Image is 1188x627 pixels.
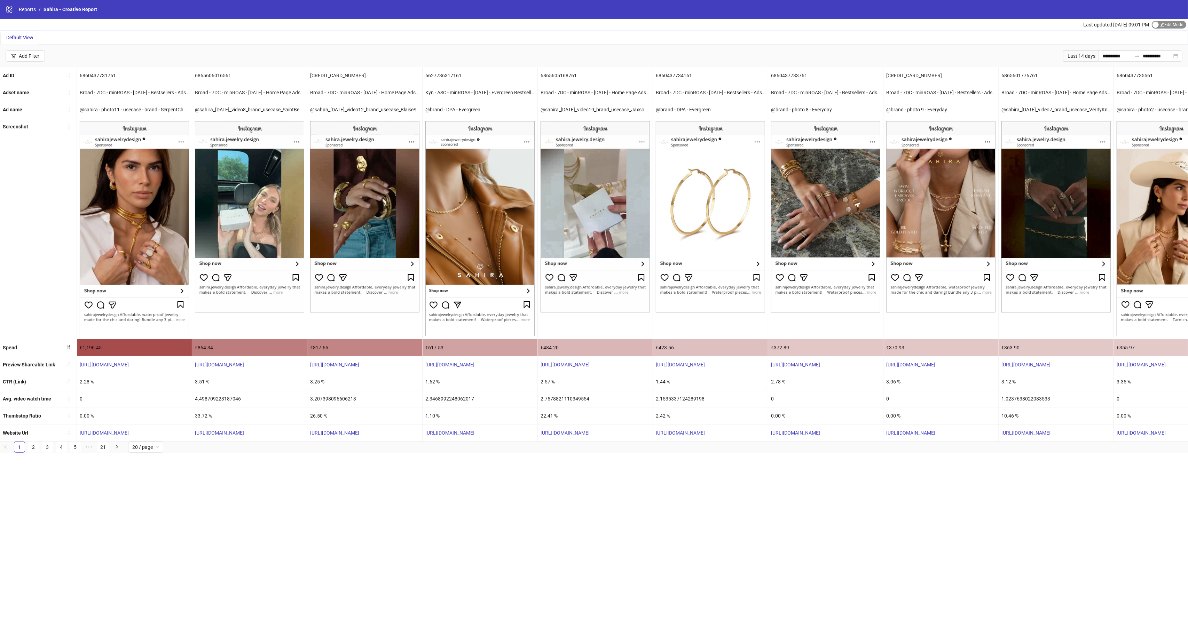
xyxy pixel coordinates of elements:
div: 2.1535337124289198 [653,390,768,407]
div: Broad - 7DC - minROAS - [DATE] - Bestsellers - Adset 1 [883,84,998,101]
a: 1 [14,442,25,452]
div: €423.56 [653,339,768,356]
div: 3.51 % [192,373,307,390]
b: Screenshot [3,124,28,129]
div: 2.42 % [653,407,768,424]
a: [URL][DOMAIN_NAME] [425,430,474,436]
div: 1.10 % [423,407,537,424]
a: [URL][DOMAIN_NAME] [771,362,820,367]
a: [URL][DOMAIN_NAME] [886,362,935,367]
div: [CREDIT_CARD_NUMBER] [883,67,998,84]
div: €372.89 [768,339,883,356]
span: sort-ascending [66,107,71,112]
span: sort-ascending [66,90,71,95]
b: Preview Shareable Link [3,362,55,367]
div: Broad - 7DC - minROAS - [DATE] - Home Page Adset 4 [192,84,307,101]
div: 3.12 % [999,373,1114,390]
a: [URL][DOMAIN_NAME] [1117,362,1166,367]
div: Broad - 7DC - minROAS - [DATE] - Bestsellers - Adset 1 [768,84,883,101]
a: [URL][DOMAIN_NAME] [541,430,590,436]
div: 0 [768,390,883,407]
a: [URL][DOMAIN_NAME] [886,430,935,436]
div: 3.207398096606213 [307,390,422,407]
div: Kyn - ASC - minROAS - [DATE] - Evergreen Bestsellers Ad set [423,84,537,101]
li: 21 [97,442,109,453]
div: €363.90 [999,339,1114,356]
li: 2 [28,442,39,453]
div: 1.62 % [423,373,537,390]
img: Screenshot 6627736317161 [425,121,535,336]
div: 0.00 % [883,407,998,424]
div: €1,196.45 [77,339,192,356]
div: Last 14 days [1063,50,1098,62]
div: @sahira_[DATE]_video7_brand_usecase_VerityKnotRing_SahiraJewelryDesign__Iter0 [999,101,1114,118]
a: [URL][DOMAIN_NAME] [195,430,244,436]
div: €617.53 [423,339,537,356]
div: 6860437731761 [77,67,192,84]
b: Website Url [3,430,28,436]
div: 6627736317161 [423,67,537,84]
div: 0 [77,390,192,407]
span: ••• [84,442,95,453]
div: €864.34 [192,339,307,356]
span: sort-ascending [66,396,71,401]
img: Screenshot 6860437734161 [656,121,765,312]
img: Screenshot 6865601776761 [1001,121,1111,312]
span: Default View [6,35,33,40]
span: filter [11,54,16,58]
a: [URL][DOMAIN_NAME] [541,362,590,367]
div: €370.93 [883,339,998,356]
div: Broad - 7DC - minROAS - [DATE] - Bestsellers - Adset 1 [77,84,192,101]
span: sort-ascending [66,362,71,367]
div: @brand - DPA - Evergreen [423,101,537,118]
b: Avg. video watch time [3,396,51,402]
span: right [115,445,119,449]
li: 5 [70,442,81,453]
span: sort-ascending [66,430,71,435]
button: right [111,442,123,453]
b: CTR (Link) [3,379,26,384]
b: Ad name [3,107,22,112]
div: 6865606016561 [192,67,307,84]
div: Add Filter [19,53,39,59]
span: sort-descending [66,345,71,350]
span: sort-ascending [66,124,71,129]
a: [URL][DOMAIN_NAME] [656,430,705,436]
a: [URL][DOMAIN_NAME] [771,430,820,436]
div: 6865605168761 [538,67,653,84]
div: @brand - photo 9 - Everyday [883,101,998,118]
b: Thumbstop Ratio [3,413,41,419]
div: 22.41 % [538,407,653,424]
div: 1.0237638022083533 [999,390,1114,407]
div: 2.78 % [768,373,883,390]
div: Broad - 7DC - minROAS - [DATE] - Bestsellers - Adset 1 [653,84,768,101]
li: Next Page [111,442,123,453]
a: [URL][DOMAIN_NAME] [656,362,705,367]
div: 1.44 % [653,373,768,390]
div: Broad - 7DC - minROAS - [DATE] - Home Page Adset 4 [538,84,653,101]
a: [URL][DOMAIN_NAME] [80,362,129,367]
div: Page Size [128,442,163,453]
img: Screenshot 6860437735161 [886,121,996,312]
div: €484.20 [538,339,653,356]
a: [URL][DOMAIN_NAME] [310,362,359,367]
button: Add Filter [6,50,45,62]
a: 4 [56,442,66,452]
div: €817.65 [307,339,422,356]
div: 2.7578821110349554 [538,390,653,407]
span: sort-ascending [66,413,71,418]
a: 3 [42,442,53,452]
div: @brand - DPA - Evergreen [653,101,768,118]
div: 0 [883,390,998,407]
div: Broad - 7DC - minROAS - [DATE] - Home Page Adset 2 [999,84,1114,101]
div: @sahira_[DATE]_video8_brand_usecase_SaintBenedictCoinNecklace_SahiraJewelryDesign__Iter0 [192,101,307,118]
div: 10.46 % [999,407,1114,424]
span: to [1134,53,1140,59]
div: 6865601776761 [999,67,1114,84]
li: / [39,6,41,13]
a: [URL][DOMAIN_NAME] [1001,430,1051,436]
img: Screenshot 6865601914161 [310,121,419,312]
span: 20 / page [132,442,159,452]
div: 6860437734161 [653,67,768,84]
